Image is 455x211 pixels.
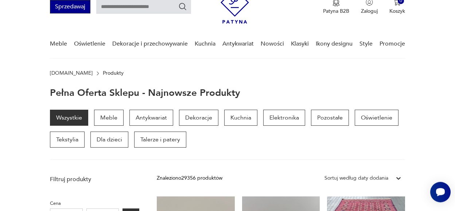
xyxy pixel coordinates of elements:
[179,110,218,126] a: Dekoracje
[380,30,405,58] a: Promocje
[323,8,349,15] p: Patyna B2B
[361,8,378,15] p: Zaloguj
[103,70,124,76] p: Produkty
[50,175,139,183] p: Filtruj produkty
[291,30,309,58] a: Klasyki
[157,174,222,182] div: Znaleziono 29356 produktów
[222,30,254,58] a: Antykwariat
[224,110,257,126] a: Kuchnia
[50,132,85,148] a: Tekstylia
[50,199,139,207] p: Cena
[50,5,90,10] a: Sprzedawaj
[94,110,124,126] a: Meble
[90,132,128,148] a: Dla dzieci
[261,30,284,58] a: Nowości
[50,30,67,58] a: Meble
[355,110,398,126] a: Oświetlenie
[311,110,349,126] a: Pozostałe
[129,110,173,126] a: Antykwariat
[50,110,88,126] a: Wszystkie
[134,132,186,148] a: Talerze i patery
[316,30,353,58] a: Ikony designu
[324,174,388,182] div: Sortuj według daty dodania
[263,110,305,126] a: Elektronika
[430,182,451,202] iframe: Smartsupp widget button
[359,30,373,58] a: Style
[74,30,105,58] a: Oświetlenie
[389,8,405,15] p: Koszyk
[50,70,93,76] a: [DOMAIN_NAME]
[50,88,240,98] h1: Pełna oferta sklepu - najnowsze produkty
[178,2,187,11] button: Szukaj
[195,30,215,58] a: Kuchnia
[112,30,188,58] a: Dekoracje i przechowywanie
